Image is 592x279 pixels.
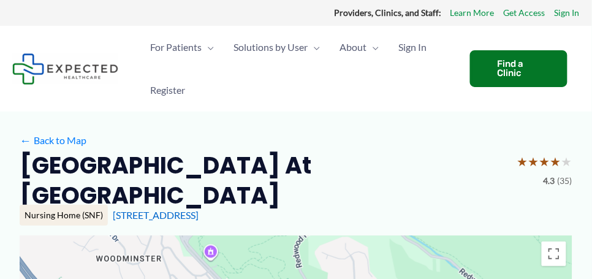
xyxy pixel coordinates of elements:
a: ←Back to Map [20,131,86,150]
a: Learn More [450,5,495,21]
span: Solutions by User [233,26,308,69]
span: ★ [561,150,572,173]
span: Register [150,69,185,112]
h2: [GEOGRAPHIC_DATA] at [GEOGRAPHIC_DATA] [20,150,507,211]
span: Menu Toggle [308,26,320,69]
button: Toggle fullscreen view [542,242,566,266]
a: Solutions by UserMenu Toggle [224,26,330,69]
span: ★ [528,150,539,173]
img: Expected Healthcare Logo - side, dark font, small [12,53,118,85]
span: 4.3 [544,173,555,189]
strong: Providers, Clinics, and Staff: [334,7,441,18]
span: ★ [550,150,561,173]
span: Menu Toggle [202,26,214,69]
a: [STREET_ADDRESS] [113,209,199,221]
span: (35) [558,173,572,189]
div: Nursing Home (SNF) [20,205,108,226]
a: Sign In [389,26,436,69]
a: AboutMenu Toggle [330,26,389,69]
span: ← [20,134,31,146]
nav: Primary Site Navigation [140,26,458,112]
a: Sign In [555,5,580,21]
a: Find a Clinic [470,50,567,87]
a: For PatientsMenu Toggle [140,26,224,69]
span: For Patients [150,26,202,69]
a: Get Access [504,5,545,21]
span: ★ [517,150,528,173]
span: About [340,26,366,69]
span: ★ [539,150,550,173]
span: Menu Toggle [366,26,379,69]
a: Register [140,69,195,112]
span: Sign In [398,26,427,69]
